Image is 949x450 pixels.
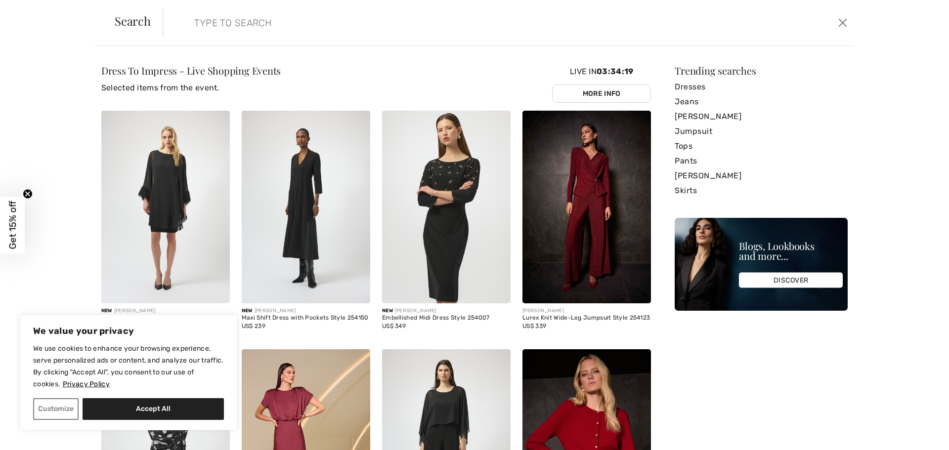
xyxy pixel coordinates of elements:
a: Jeans [675,94,848,109]
a: Pants [675,154,848,168]
span: US$ 239 [242,323,265,329]
div: Trending searches [675,66,848,76]
div: [PERSON_NAME] [382,307,511,315]
div: [PERSON_NAME] [101,307,230,315]
div: Embellished Midi Dress Style 254007 [382,315,511,322]
a: Tops [675,139,848,154]
button: Accept All [83,398,224,420]
button: Customize [33,398,79,420]
div: [PERSON_NAME] [522,307,651,315]
div: Live In [552,66,651,103]
img: Blogs, Lookbooks and more... [675,218,848,311]
p: We use cookies to enhance your browsing experience, serve personalized ads or content, and analyz... [33,343,224,390]
span: Get 15% off [7,201,18,249]
a: [PERSON_NAME] [675,109,848,124]
div: [PERSON_NAME] [242,307,370,315]
a: More Info [552,84,651,103]
div: Lurex Knit Wide-Leg Jumpsuit Style 254123 [522,315,651,322]
a: Jumpsuit [675,124,848,139]
p: We value your privacy [33,325,224,337]
span: New [242,308,253,314]
a: Privacy Policy [62,379,110,389]
a: Dresses [675,80,848,94]
img: Maxi Shift Dress with Pockets Style 254150. Black [242,111,370,303]
button: Close [835,15,850,31]
div: Blogs, Lookbooks and more... [739,241,843,261]
div: We value your privacy [20,315,237,430]
a: [PERSON_NAME] [675,168,848,183]
p: Selected items from the event. [101,82,281,94]
span: Chat [22,7,42,16]
span: New [382,308,393,314]
img: Lurex Knit Wide-Leg Jumpsuit Style 254123. Deep cherry [522,111,651,303]
button: Close teaser [23,189,33,199]
input: TYPE TO SEARCH [187,8,673,38]
span: Search [115,15,151,27]
img: Embellished Midi Dress Style 254007. Black [382,111,511,303]
img: Elegant Puff-Sleeve Mini Dress Style 254186. Black [101,111,230,303]
div: Maxi Shift Dress with Pockets Style 254150 [242,315,370,322]
span: US$ 349 [382,323,406,329]
span: Dress To Impress - Live Shopping Events [101,64,281,77]
a: Skirts [675,183,848,198]
span: US$ 339 [522,323,546,329]
div: DISCOVER [739,273,843,288]
span: 03:34:19 [597,67,633,76]
span: New [101,308,112,314]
